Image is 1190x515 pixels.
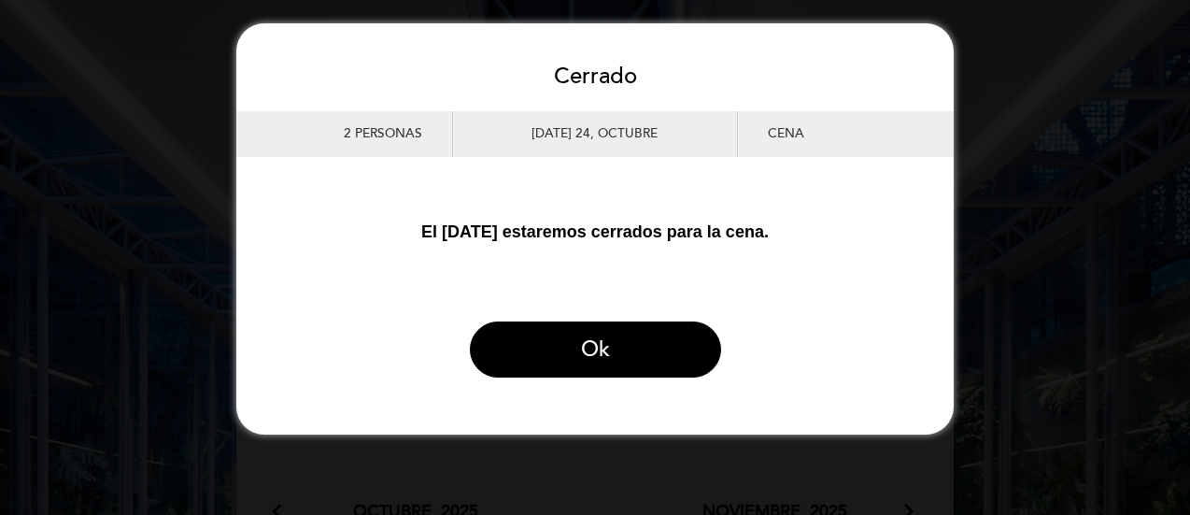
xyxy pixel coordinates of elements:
div: Cena [738,111,932,157]
div: 2 personas [258,111,452,157]
p: El [DATE] estaremos cerrados para la cena. [236,208,954,256]
button: Ok [470,322,721,378]
h3: Cerrado [236,42,954,111]
div: [DATE] 24, octubre [452,111,738,157]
